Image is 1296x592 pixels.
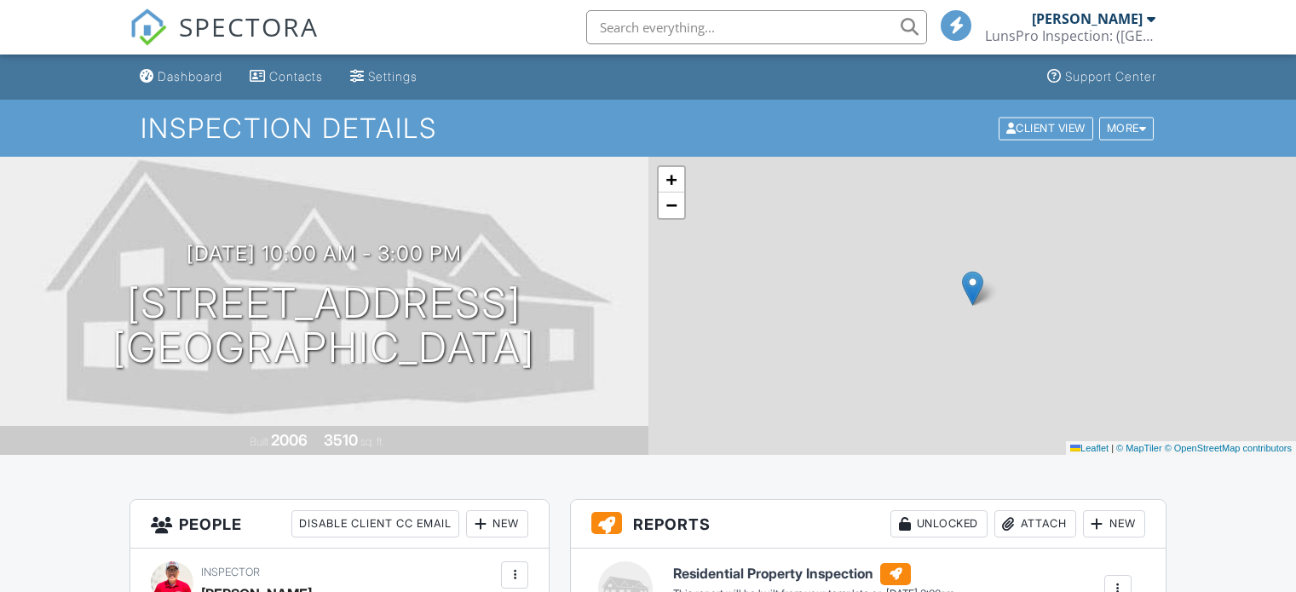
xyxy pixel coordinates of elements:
div: Attach [994,510,1076,537]
div: Contacts [269,69,323,83]
a: Dashboard [133,61,229,93]
span: SPECTORA [179,9,319,44]
span: Inspector [201,566,260,578]
span: | [1111,443,1114,453]
img: Marker [962,271,983,306]
a: SPECTORA [130,23,319,59]
input: Search everything... [586,10,927,44]
a: Client View [997,121,1097,134]
div: 3510 [324,431,358,449]
span: − [665,194,677,216]
span: sq. ft. [360,435,384,448]
div: Disable Client CC Email [291,510,459,537]
a: Zoom in [659,167,684,193]
div: Client View [999,117,1093,140]
h3: Reports [571,500,1166,549]
h1: Inspection Details [141,113,1155,143]
div: Settings [368,69,418,83]
a: Settings [343,61,424,93]
a: Contacts [243,61,330,93]
div: New [1083,510,1145,537]
h3: [DATE] 10:00 am - 3:00 pm [187,242,462,265]
a: Zoom out [659,193,684,218]
h6: Residential Property Inspection [673,563,954,585]
div: Support Center [1065,69,1156,83]
div: 2006 [271,431,308,449]
div: New [466,510,528,537]
a: © MapTiler [1116,443,1162,453]
a: Support Center [1040,61,1163,93]
div: [PERSON_NAME] [1032,10,1143,27]
span: Built [250,435,268,448]
h3: People [130,500,549,549]
a: Leaflet [1070,443,1109,453]
div: Dashboard [158,69,222,83]
a: © OpenStreetMap contributors [1165,443,1292,453]
img: The Best Home Inspection Software - Spectora [130,9,167,46]
span: + [665,169,677,190]
div: Unlocked [890,510,988,537]
h1: [STREET_ADDRESS] [GEOGRAPHIC_DATA] [112,281,535,371]
div: LunsPro Inspection: (Atlanta) [985,27,1155,44]
div: More [1099,117,1155,140]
